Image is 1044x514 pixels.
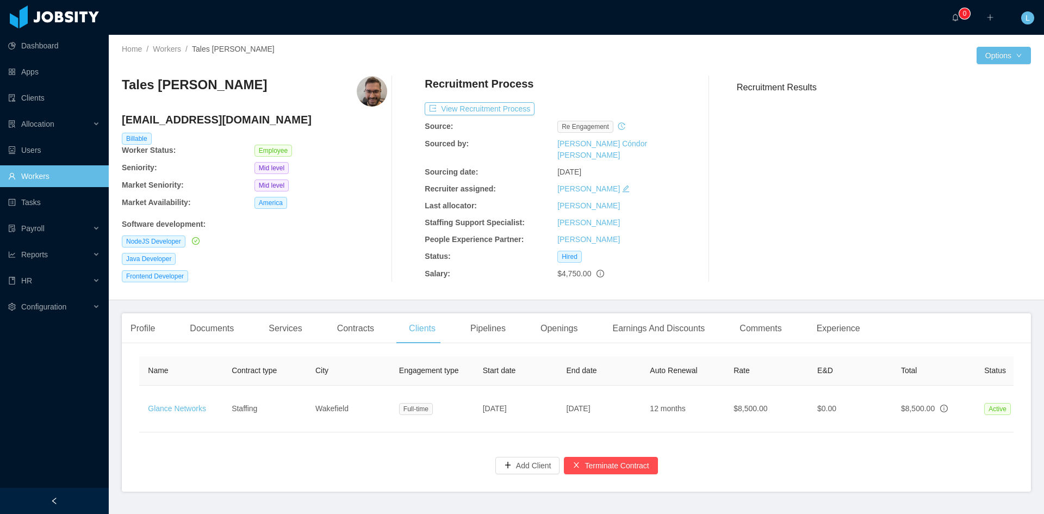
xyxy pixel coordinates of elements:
a: Workers [153,45,181,53]
b: Market Seniority: [122,181,184,189]
a: icon: profileTasks [8,191,100,213]
h3: Tales [PERSON_NAME] [122,76,268,94]
i: icon: check-circle [192,237,200,245]
i: icon: book [8,277,16,284]
span: E&D [817,366,833,375]
div: Earnings And Discounts [604,313,713,344]
span: Frontend Developer [122,270,188,282]
span: Rate [734,366,750,375]
img: 33b61b50-1278-11eb-a852-8b7babd70e4f_6837204461a14-400w.png [357,76,387,107]
span: Total [901,366,917,375]
a: icon: userWorkers [8,165,100,187]
a: Home [122,45,142,53]
a: [PERSON_NAME] [557,201,620,210]
a: icon: check-circle [190,237,200,245]
button: Optionsicon: down [977,47,1031,64]
td: $8,500.00 [725,386,809,432]
b: Staffing Support Specialist: [425,218,525,227]
div: Contracts [328,313,383,344]
span: HR [21,276,32,285]
b: Last allocator: [425,201,477,210]
a: [PERSON_NAME] Cóndor [PERSON_NAME] [557,139,647,159]
b: Recruiter assigned: [425,184,496,193]
span: NodeJS Developer [122,236,185,247]
b: Status: [425,252,450,261]
b: Worker Status: [122,146,176,154]
div: Clients [400,313,444,344]
span: Auto Renewal [650,366,697,375]
span: Full-time [399,403,433,415]
div: Openings [532,313,587,344]
i: icon: plus [986,14,994,21]
div: Profile [122,313,164,344]
span: re engagement [557,121,613,133]
span: City [315,366,328,375]
span: info-circle [940,405,948,412]
a: icon: appstoreApps [8,61,100,83]
a: [PERSON_NAME] [557,218,620,227]
span: L [1026,11,1030,24]
span: Tales [PERSON_NAME] [192,45,275,53]
span: Engagement type [399,366,459,375]
h4: [EMAIL_ADDRESS][DOMAIN_NAME] [122,112,387,127]
span: Reports [21,250,48,259]
span: Status [984,366,1006,375]
b: Software development : [122,220,206,228]
a: Glance Networks [148,404,206,413]
h4: Recruitment Process [425,76,533,91]
b: Source: [425,122,453,131]
span: Configuration [21,302,66,311]
div: Pipelines [462,313,514,344]
span: / [146,45,148,53]
span: / [185,45,188,53]
span: Employee [254,145,292,157]
span: America [254,197,287,209]
a: icon: exportView Recruitment Process [425,104,535,113]
a: icon: auditClients [8,87,100,109]
span: Payroll [21,224,45,233]
span: End date [566,366,596,375]
span: Contract type [232,366,277,375]
button: icon: plusAdd Client [495,457,560,474]
i: icon: bell [952,14,959,21]
a: icon: pie-chartDashboard [8,35,100,57]
span: [DATE] [482,404,506,413]
a: [PERSON_NAME] [557,235,620,244]
b: People Experience Partner: [425,235,524,244]
span: $8,500.00 [901,404,935,413]
h3: Recruitment Results [737,80,1031,94]
span: Allocation [21,120,54,128]
span: Staffing [232,404,257,413]
b: Salary: [425,269,450,278]
span: Hired [557,251,582,263]
b: Sourced by: [425,139,469,148]
div: Comments [731,313,790,344]
i: icon: file-protect [8,225,16,232]
div: Documents [181,313,243,344]
span: [DATE] [566,404,590,413]
div: Services [260,313,310,344]
b: Seniority: [122,163,157,172]
a: [PERSON_NAME] [557,184,620,193]
span: Mid level [254,162,289,174]
b: Sourcing date: [425,168,478,176]
td: 12 months [641,386,725,432]
span: Java Developer [122,253,176,265]
i: icon: solution [8,120,16,128]
span: Mid level [254,179,289,191]
button: icon: closeTerminate Contract [564,457,657,474]
span: Billable [122,133,152,145]
span: $4,750.00 [557,269,591,278]
span: Active [984,403,1011,415]
button: icon: exportView Recruitment Process [425,102,535,115]
td: Wakefield [307,386,390,432]
sup: 0 [959,8,970,19]
span: [DATE] [557,168,581,176]
span: info-circle [596,270,604,277]
span: Start date [482,366,515,375]
i: icon: setting [8,303,16,311]
a: icon: robotUsers [8,139,100,161]
b: Market Availability: [122,198,191,207]
i: icon: history [618,122,625,130]
span: $0.00 [817,404,836,413]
